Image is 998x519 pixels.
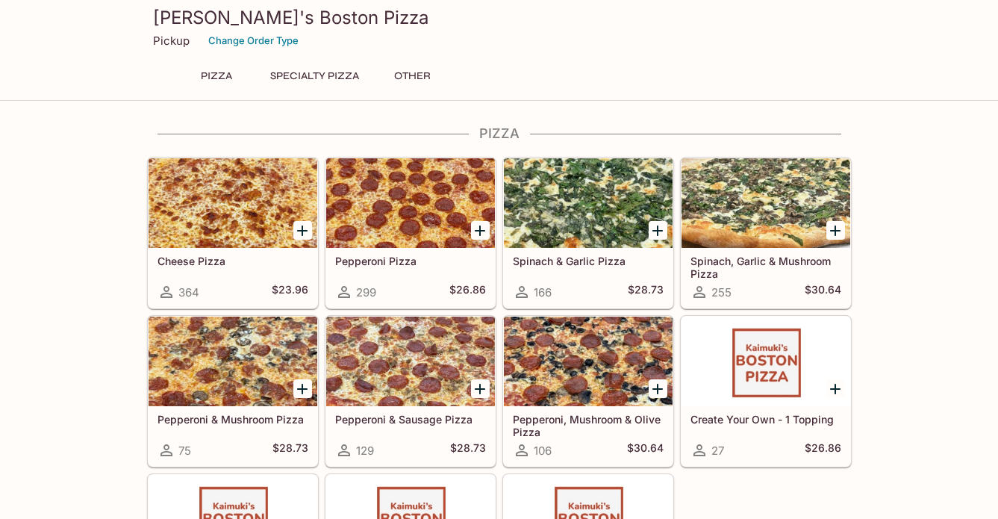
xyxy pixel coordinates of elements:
[649,221,667,240] button: Add Spinach & Garlic Pizza
[649,379,667,398] button: Add Pepperoni, Mushroom & Olive Pizza
[325,316,496,467] a: Pepperoni & Sausage Pizza129$28.73
[826,221,845,240] button: Add Spinach, Garlic & Mushroom Pizza
[178,285,199,299] span: 364
[627,441,664,459] h5: $30.64
[805,283,841,301] h5: $30.64
[690,413,841,426] h5: Create Your Own - 1 Topping
[379,66,446,87] button: Other
[681,158,851,308] a: Spinach, Garlic & Mushroom Pizza255$30.64
[326,317,495,406] div: Pepperoni & Sausage Pizza
[326,158,495,248] div: Pepperoni Pizza
[262,66,367,87] button: Specialty Pizza
[202,29,305,52] button: Change Order Type
[682,317,850,406] div: Create Your Own - 1 Topping
[183,66,250,87] button: Pizza
[471,221,490,240] button: Add Pepperoni Pizza
[471,379,490,398] button: Add Pepperoni & Sausage Pizza
[805,441,841,459] h5: $26.86
[335,255,486,267] h5: Pepperoni Pizza
[503,316,673,467] a: Pepperoni, Mushroom & Olive Pizza106$30.64
[504,158,673,248] div: Spinach & Garlic Pizza
[356,285,376,299] span: 299
[449,283,486,301] h5: $26.86
[293,221,312,240] button: Add Cheese Pizza
[148,158,318,308] a: Cheese Pizza364$23.96
[826,379,845,398] button: Add Create Your Own - 1 Topping
[148,316,318,467] a: Pepperoni & Mushroom Pizza75$28.73
[153,34,190,48] p: Pickup
[628,283,664,301] h5: $28.73
[147,125,852,142] h4: Pizza
[293,379,312,398] button: Add Pepperoni & Mushroom Pizza
[504,317,673,406] div: Pepperoni, Mushroom & Olive Pizza
[682,158,850,248] div: Spinach, Garlic & Mushroom Pizza
[149,158,317,248] div: Cheese Pizza
[325,158,496,308] a: Pepperoni Pizza299$26.86
[711,285,732,299] span: 255
[534,444,552,458] span: 106
[356,444,374,458] span: 129
[503,158,673,308] a: Spinach & Garlic Pizza166$28.73
[534,285,552,299] span: 166
[450,441,486,459] h5: $28.73
[513,413,664,438] h5: Pepperoni, Mushroom & Olive Pizza
[513,255,664,267] h5: Spinach & Garlic Pizza
[690,255,841,279] h5: Spinach, Garlic & Mushroom Pizza
[272,441,308,459] h5: $28.73
[149,317,317,406] div: Pepperoni & Mushroom Pizza
[711,444,724,458] span: 27
[153,6,846,29] h3: [PERSON_NAME]'s Boston Pizza
[178,444,191,458] span: 75
[335,413,486,426] h5: Pepperoni & Sausage Pizza
[681,316,851,467] a: Create Your Own - 1 Topping27$26.86
[158,255,308,267] h5: Cheese Pizza
[158,413,308,426] h5: Pepperoni & Mushroom Pizza
[272,283,308,301] h5: $23.96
